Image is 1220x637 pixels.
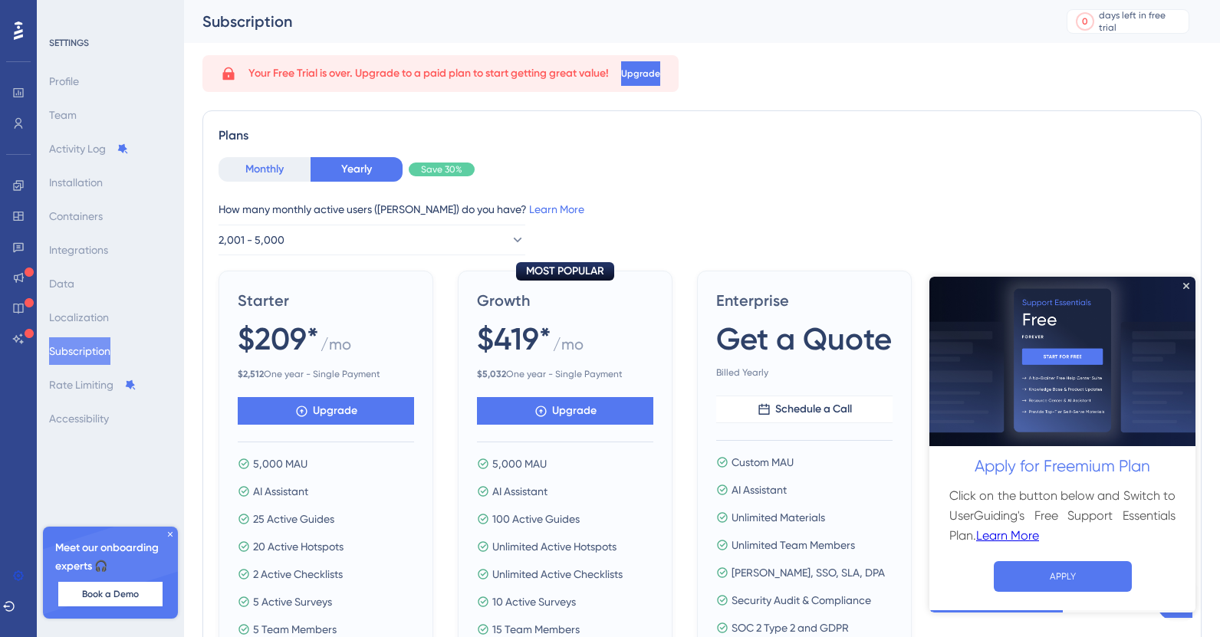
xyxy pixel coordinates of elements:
div: Close Preview [254,6,260,12]
span: 10 Active Surveys [492,593,576,611]
span: AI Assistant [732,481,787,499]
button: Subscription [49,337,110,365]
img: launcher-image-alternative-text [5,9,32,37]
h2: Apply for Freemium Plan [12,177,254,203]
button: Data [49,270,74,297]
span: 5,000 MAU [253,455,307,473]
button: Rate Limiting [49,371,136,399]
span: / mo [553,333,584,362]
button: Localization [49,304,109,331]
span: Enterprise [716,290,893,311]
span: Growth [477,290,653,311]
button: Containers [49,202,103,230]
span: Security Audit & Compliance [732,591,871,609]
span: / mo [321,333,351,362]
h3: Click on the button below and Switch to UserGuiding's Free Support Essentials Plan. [20,209,246,269]
span: SOC 2 Type 2 and GDPR [732,619,849,637]
button: Book a Demo [58,582,163,606]
span: Custom MAU [732,453,794,471]
span: Upgrade [552,402,597,420]
span: AI Assistant [492,482,548,501]
span: Unlimited Active Checklists [492,565,623,583]
button: Installation [49,169,103,196]
button: Integrations [49,236,108,264]
span: 2 Active Checklists [253,565,343,583]
div: days left in free trial [1099,9,1184,34]
div: Subscription [202,11,1028,32]
span: Unlimited Active Hotspots [492,537,617,556]
span: 25 Active Guides [253,510,334,528]
span: Billed Yearly [716,366,893,379]
button: Profile [49,67,79,95]
b: $ 2,512 [238,369,264,379]
button: Activity Log [49,135,129,163]
button: Monthly [219,157,311,182]
button: Upgrade [477,397,653,425]
span: 100 Active Guides [492,510,580,528]
div: MOST POPULAR [516,262,614,281]
button: Accessibility [49,405,109,432]
span: Starter [238,290,414,311]
button: Yearly [311,157,403,182]
b: $ 5,032 [477,369,506,379]
span: 20 Active Hotspots [253,537,344,556]
span: $419* [477,317,551,360]
span: $209* [238,317,319,360]
span: Schedule a Call [775,400,852,419]
a: Learn More [47,249,110,269]
button: Upgrade [238,397,414,425]
div: 0 [1082,15,1088,28]
span: AI Assistant [253,482,308,501]
span: Upgrade [313,402,357,420]
div: SETTINGS [49,37,173,49]
span: One year - Single Payment [477,368,653,380]
button: Team [49,101,77,129]
span: One year - Single Payment [238,368,414,380]
div: How many monthly active users ([PERSON_NAME]) do you have? [219,200,1185,218]
span: Get a Quote [716,317,892,360]
span: Upgrade [621,67,660,80]
span: [PERSON_NAME], SSO, SLA, DPA [732,563,885,582]
a: Learn More [529,203,584,215]
span: Your Free Trial is over. Upgrade to a paid plan to start getting great value! [248,64,609,83]
span: Book a Demo [82,588,139,600]
div: Plans [219,126,1185,145]
button: 2,001 - 5,000 [219,225,525,255]
span: 5,000 MAU [492,455,547,473]
button: APPLY [64,284,202,315]
span: Unlimited Materials [732,508,825,527]
span: 2,001 - 5,000 [219,231,284,249]
button: Schedule a Call [716,396,893,423]
span: 5 Active Surveys [253,593,332,611]
span: Meet our onboarding experts 🎧 [55,539,166,576]
span: Unlimited Team Members [732,536,855,554]
span: Save 30% [421,163,462,176]
button: Upgrade [621,61,660,86]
